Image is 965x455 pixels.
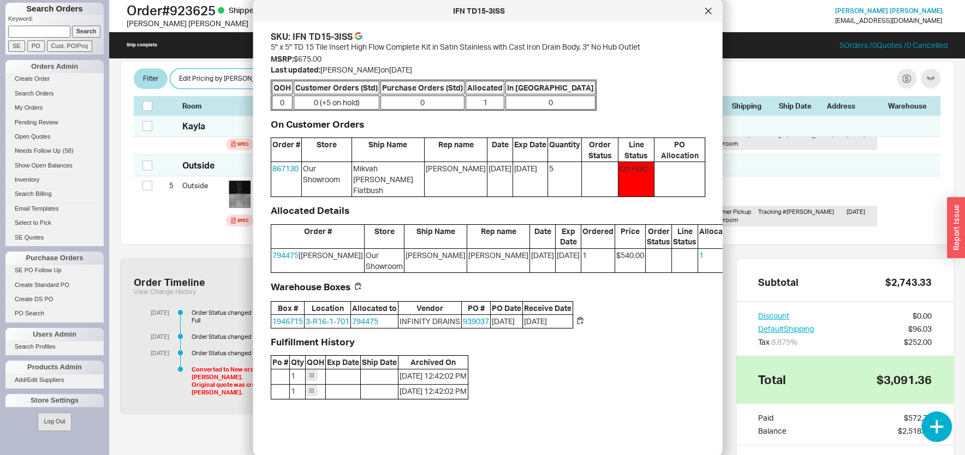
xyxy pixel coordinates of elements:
button: Filter [134,68,168,89]
span: Line Status [618,138,654,161]
div: $2,743.33 [885,276,932,288]
div: Outside [182,159,215,171]
a: Add/Edit Suppliers [5,374,104,386]
div: Products Admin [5,361,104,374]
span: $540.00 [615,249,645,272]
div: [DATE] [847,131,873,148]
span: Location [305,302,350,315]
a: Select to Pick [5,217,104,229]
span: Receive Date [523,302,573,315]
span: Pending Review [15,119,58,125]
a: Search Profiles [5,341,104,352]
a: Show Open Balances [5,160,104,171]
span: PO Date [491,302,522,315]
span: Store [302,138,352,161]
a: Create Standard PO [5,279,104,291]
div: $0.00 [913,310,932,321]
span: Vendor [398,302,461,315]
span: [PERSON_NAME] [467,249,529,272]
a: 867130 [272,164,299,173]
span: Quantity [548,138,581,161]
span: PO # [462,302,490,315]
a: Email Templates [5,203,104,214]
span: [DATE] [487,162,513,196]
span: Our Showroom [302,162,352,196]
span: Order Status [646,225,671,248]
div: Order Status changed from New to Processing [192,349,353,357]
a: Spec [226,214,253,226]
div: Subtotal [758,276,799,288]
span: Customer Pickup - Showroom [705,131,752,147]
span: Allocated to [351,302,398,315]
a: My Orders [5,102,104,113]
div: $572.70 [904,412,932,423]
div: IFN TD15-3ISS [259,5,700,16]
a: SE PO Follow Up [5,265,104,276]
span: Shipped - Full [229,5,278,15]
div: Order Status changed from Processing to Shipped - Partial [192,333,353,340]
span: Order # [271,138,301,161]
span: 1 [290,385,305,399]
span: Allocated [698,225,736,248]
h3: Warehouse Boxes [271,282,350,292]
div: Room [182,101,222,111]
span: 5" x 5" TD 15 Tile Insert High Flow Complete Kit in Satin Stainless with Cast Iron Drain Body, 3"... [271,42,640,51]
span: Store [365,225,404,248]
span: [DATE] 12:42:02 PM [398,369,468,384]
span: QOH [306,356,325,369]
span: Rep name [467,225,529,248]
a: 1 [699,250,704,260]
span: On Hold [618,162,654,196]
button: Log Out [38,412,71,430]
div: [PERSON_NAME] [406,250,466,261]
div: Mikvah [PERSON_NAME] Flatbush [353,163,423,195]
span: Allocated [466,81,504,95]
span: [PERSON_NAME] [425,162,487,196]
span: Rep name [425,138,487,161]
span: [DATE] [491,315,522,328]
div: [DATE] [142,349,169,357]
div: Tax [758,337,814,348]
span: Ordered [581,225,615,248]
span: 0 [272,95,293,110]
span: Customer Orders (Std) [294,81,379,95]
span: Date [487,138,513,161]
div: Total [758,374,786,386]
span: Date [530,225,555,248]
span: Order # [271,225,364,248]
span: Qty [290,356,305,369]
span: Box # [271,302,304,315]
span: Line Status [672,225,698,248]
span: MSRP: [271,54,294,63]
div: [DATE] [142,309,169,316]
div: Ship Date [779,101,820,111]
span: 1 [466,95,504,110]
span: SKU: [271,31,290,43]
span: 0 (+5 on hold) [294,95,379,110]
span: Last updated: [271,65,320,74]
a: Open Quotes [5,131,104,142]
div: 5 [160,176,174,195]
span: Tracking # [PERSON_NAME] [758,208,834,215]
h3: Allocated Details [271,206,705,215]
a: PO Search [5,308,104,319]
input: PO [27,40,45,52]
input: Search [72,26,101,37]
a: 3-R16-1-701 [306,316,349,326]
div: Purchase Orders [5,252,104,265]
span: 5 [548,162,581,196]
a: Create Order [5,73,104,85]
div: IFN TD15-3ISS [293,31,353,43]
div: Outside [182,176,222,195]
div: Users Admin [5,328,104,341]
span: Customer Pickup - Showroom [705,208,752,224]
h1: Order # 923625 [127,3,485,18]
span: Purchase Orders (Std) [380,81,464,95]
a: [PERSON_NAME] [PERSON_NAME] [835,7,943,15]
div: Address [827,101,881,111]
h3: On Customer Orders [271,119,705,129]
p: Keyword: [8,15,104,26]
span: In [GEOGRAPHIC_DATA] [505,81,595,95]
span: [DATE] [556,249,581,272]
